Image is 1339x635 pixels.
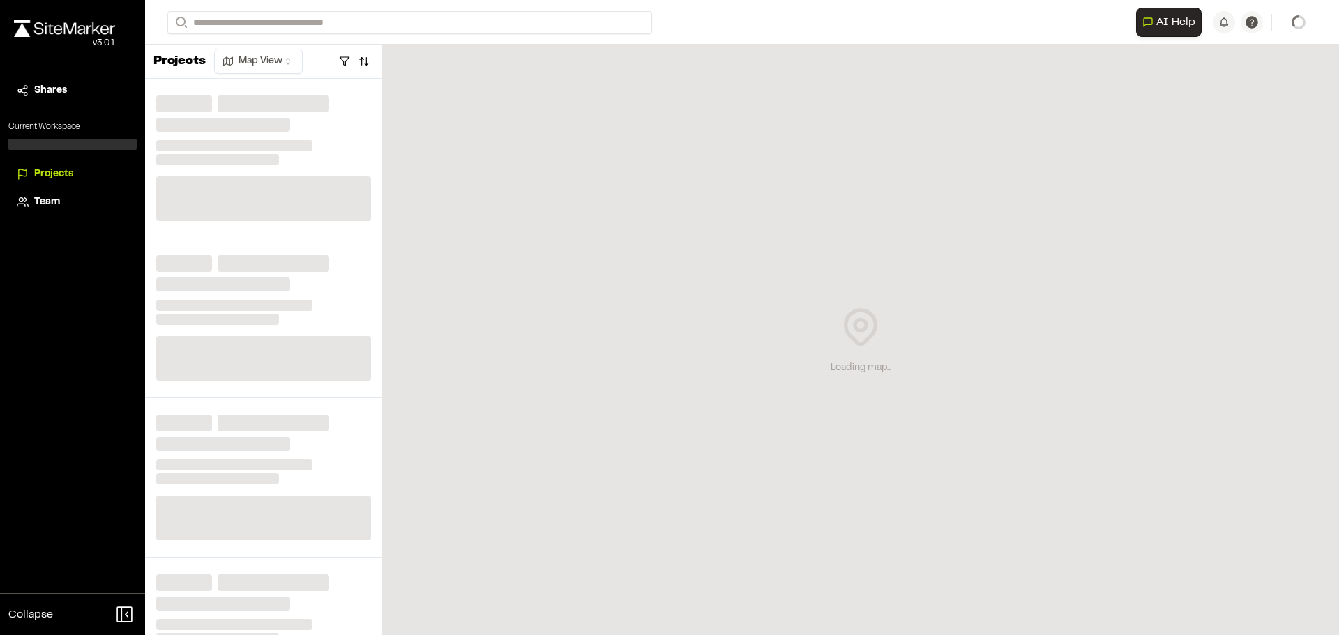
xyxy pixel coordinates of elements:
[34,167,73,182] span: Projects
[1136,8,1207,37] div: Open AI Assistant
[8,121,137,133] p: Current Workspace
[34,83,67,98] span: Shares
[17,83,128,98] a: Shares
[8,606,53,623] span: Collapse
[1136,8,1202,37] button: Open AI Assistant
[34,194,60,210] span: Team
[1156,14,1195,31] span: AI Help
[831,360,891,376] div: Loading map...
[17,167,128,182] a: Projects
[167,11,192,34] button: Search
[14,20,115,37] img: rebrand.png
[17,194,128,210] a: Team
[14,37,115,49] div: Oh geez...please don't...
[153,52,206,71] p: Projects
